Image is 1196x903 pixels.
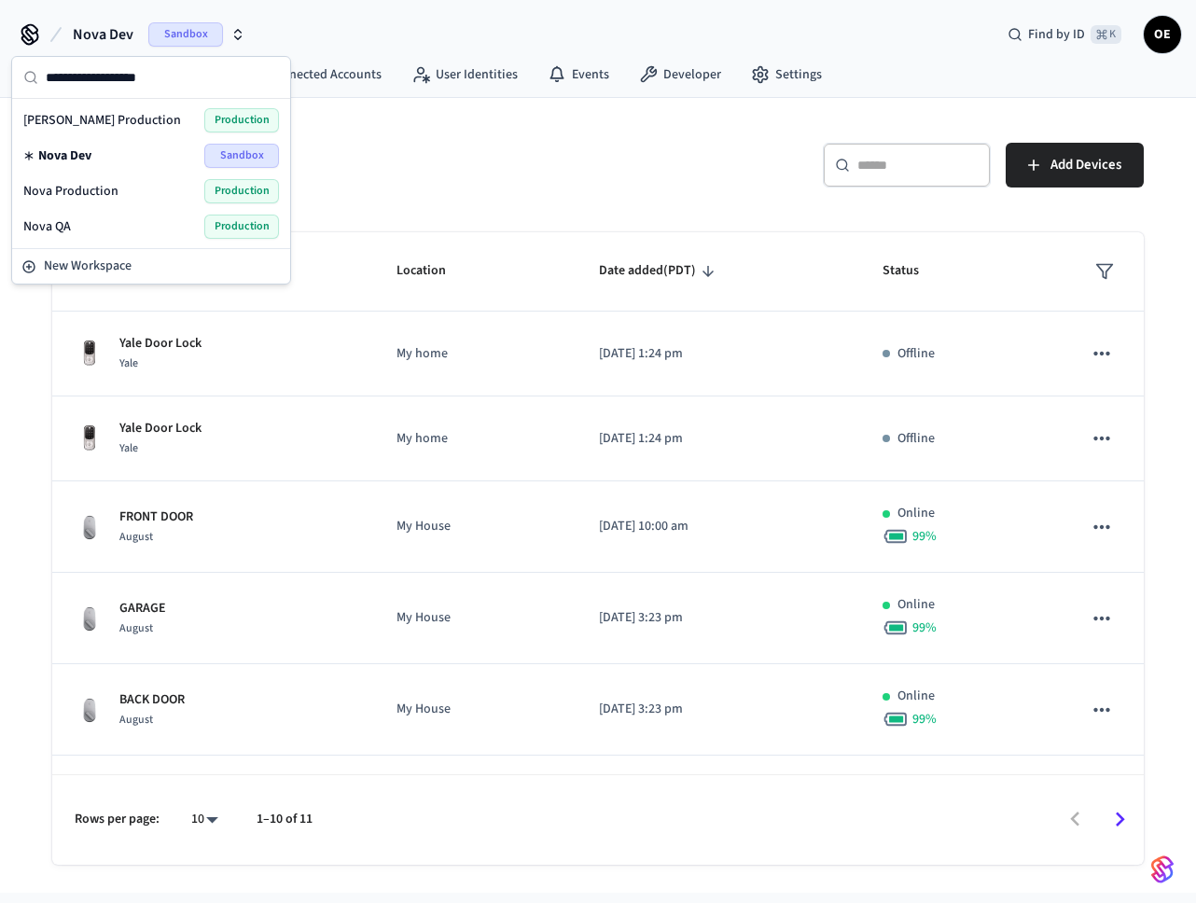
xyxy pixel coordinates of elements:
[204,179,279,203] span: Production
[599,344,838,364] p: [DATE] 1:24 pm
[12,99,290,248] div: Suggestions
[1050,153,1121,177] span: Add Devices
[119,355,138,371] span: Yale
[182,806,227,833] div: 10
[912,710,937,729] span: 99 %
[23,217,71,236] span: Nova QA
[75,695,104,725] img: August Wifi Smart Lock 3rd Gen, Silver, Front
[44,257,132,276] span: New Workspace
[736,58,837,91] a: Settings
[599,257,720,285] span: Date added(PDT)
[396,58,533,91] a: User Identities
[599,429,838,449] p: [DATE] 1:24 pm
[38,146,91,165] span: Nova Dev
[993,18,1136,51] div: Find by ID⌘ K
[883,257,943,285] span: Status
[148,22,223,47] span: Sandbox
[23,111,181,130] span: [PERSON_NAME] Production
[228,58,396,91] a: Connected Accounts
[75,339,104,368] img: Yale Assure Touchscreen Wifi Smart Lock, Satin Nickel, Front
[119,529,153,545] span: August
[204,144,279,168] span: Sandbox
[624,58,736,91] a: Developer
[599,608,838,628] p: [DATE] 3:23 pm
[1151,854,1174,884] img: SeamLogoGradient.69752ec5.svg
[52,143,587,181] h5: Devices
[396,608,554,628] p: My House
[23,182,118,201] span: Nova Production
[119,419,202,438] p: Yale Door Lock
[396,517,554,536] p: My House
[1144,16,1181,53] button: OE
[257,810,313,829] p: 1–10 of 11
[119,440,138,456] span: Yale
[396,700,554,719] p: My House
[396,344,554,364] p: My home
[1146,18,1179,51] span: OE
[119,620,153,636] span: August
[533,58,624,91] a: Events
[204,215,279,239] span: Production
[1006,143,1144,188] button: Add Devices
[396,429,554,449] p: My home
[75,512,104,542] img: August Wifi Smart Lock 3rd Gen, Silver, Front
[1028,25,1085,44] span: Find by ID
[75,604,104,633] img: August Wifi Smart Lock 3rd Gen, Silver, Front
[73,23,133,46] span: Nova Dev
[14,251,288,282] button: New Workspace
[119,712,153,728] span: August
[1091,25,1121,44] span: ⌘ K
[599,517,838,536] p: [DATE] 10:00 am
[599,700,838,719] p: [DATE] 3:23 pm
[897,344,935,364] p: Offline
[912,527,937,546] span: 99 %
[897,429,935,449] p: Offline
[119,507,193,527] p: FRONT DOOR
[119,599,166,618] p: GARAGE
[75,424,104,453] img: Yale Assure Touchscreen Wifi Smart Lock, Satin Nickel, Front
[897,687,935,706] p: Online
[912,618,937,637] span: 99 %
[897,504,935,523] p: Online
[119,334,202,354] p: Yale Door Lock
[119,690,185,710] p: BACK DOOR
[1098,798,1142,841] button: Go to next page
[897,595,935,615] p: Online
[75,810,160,829] p: Rows per page:
[204,108,279,132] span: Production
[396,257,470,285] span: Location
